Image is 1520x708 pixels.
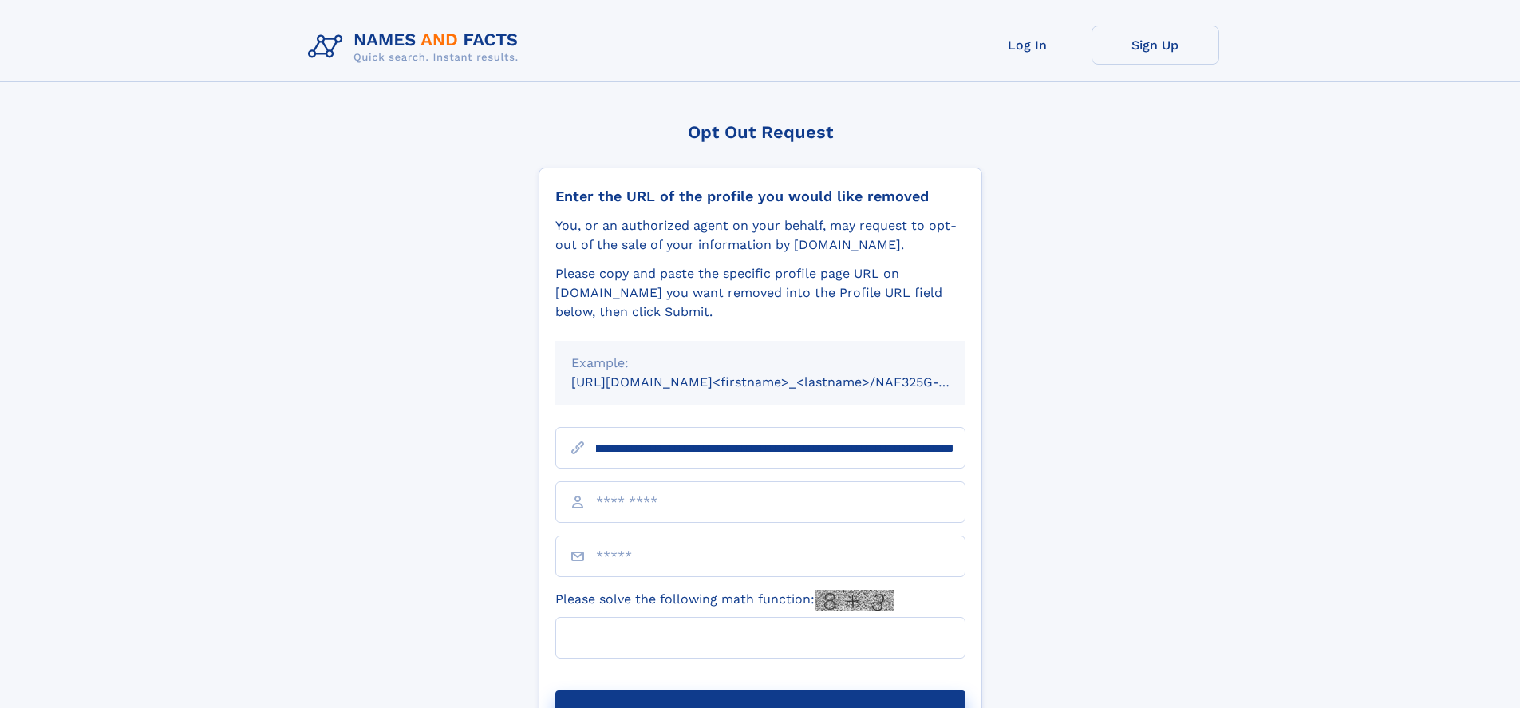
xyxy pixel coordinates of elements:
[964,26,1092,65] a: Log In
[1092,26,1219,65] a: Sign Up
[571,374,996,390] small: [URL][DOMAIN_NAME]<firstname>_<lastname>/NAF325G-xxxxxxxx
[555,264,965,322] div: Please copy and paste the specific profile page URL on [DOMAIN_NAME] you want removed into the Pr...
[555,216,965,255] div: You, or an authorized agent on your behalf, may request to opt-out of the sale of your informatio...
[302,26,531,69] img: Logo Names and Facts
[571,354,950,373] div: Example:
[555,590,894,611] label: Please solve the following math function:
[555,188,965,205] div: Enter the URL of the profile you would like removed
[539,122,982,142] div: Opt Out Request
